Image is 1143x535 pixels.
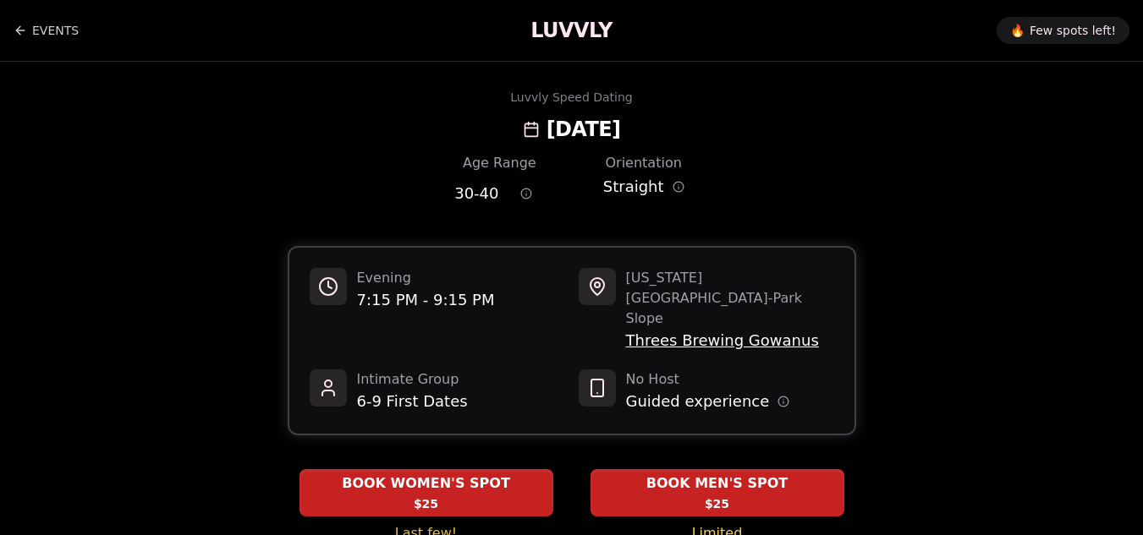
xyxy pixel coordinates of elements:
a: Back to events [14,14,79,47]
span: [US_STATE][GEOGRAPHIC_DATA] - Park Slope [626,268,834,329]
span: 6-9 First Dates [357,390,468,413]
span: Threes Brewing Gowanus [626,329,834,352]
span: $25 [705,495,729,512]
span: $25 [414,495,438,512]
span: No Host [626,369,790,390]
span: Intimate Group [357,369,468,390]
div: Age Range [454,153,544,173]
span: 7:15 PM - 9:15 PM [357,288,495,312]
span: Guided experience [626,390,770,413]
div: Luvvly Speed Dating [510,89,632,106]
span: BOOK WOMEN'S SPOT [338,473,514,494]
div: Orientation [599,153,689,173]
span: Few spots left! [1030,22,1116,39]
button: BOOK MEN'S SPOT - Limited [591,469,844,516]
span: 30 - 40 [454,182,498,205]
button: BOOK WOMEN'S SPOT - Last few! [299,469,553,516]
button: Host information [778,396,789,407]
span: Evening [357,268,495,288]
a: LUVVLY [530,17,612,44]
span: 🔥 [1010,22,1025,39]
h2: [DATE] [547,116,621,143]
span: Straight [603,175,664,199]
span: BOOK MEN'S SPOT [643,473,791,494]
button: Age range information [508,175,545,212]
button: Orientation information [673,181,684,193]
